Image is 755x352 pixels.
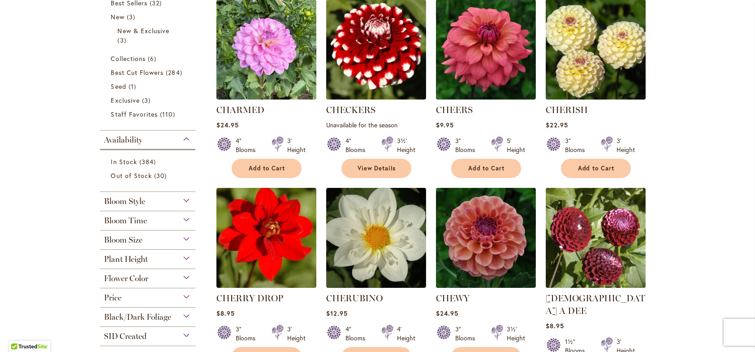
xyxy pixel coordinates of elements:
[118,26,180,45] a: New &amp; Exclusive
[455,325,480,343] div: 3" Blooms
[154,171,169,180] span: 30
[546,121,568,129] span: $22.95
[436,121,454,129] span: $9.95
[111,96,187,105] a: Exclusive
[111,68,164,77] span: Best Cut Flowers
[578,165,615,172] span: Add to Cart
[287,325,306,343] div: 3' Height
[160,109,177,119] span: 110
[287,136,306,154] div: 3' Height
[436,104,473,115] a: CHEERS
[326,188,426,288] img: CHERUBINO
[216,281,316,290] a: CHERRY DROP
[142,96,153,105] span: 3
[111,54,146,63] span: Collections
[546,188,646,288] img: CHICK A DEE
[507,136,525,154] div: 5' Height
[111,96,140,104] span: Exclusive
[341,159,411,178] a: View Details
[249,165,285,172] span: Add to Cart
[236,136,261,154] div: 4" Blooms
[139,157,158,166] span: 384
[546,93,646,101] a: CHERISH
[232,159,302,178] button: Add to Cart
[468,165,505,172] span: Add to Cart
[104,293,122,303] span: Price
[436,281,536,290] a: CHEWY
[118,26,170,35] span: New & Exclusive
[111,68,187,77] a: Best Cut Flowers
[111,171,187,180] a: Out of Stock 30
[216,93,316,101] a: CHARMED
[111,110,158,118] span: Staff Favorites
[111,171,152,180] span: Out of Stock
[104,216,147,226] span: Bloom Time
[111,54,187,63] a: Collections
[546,104,588,115] a: CHERISH
[326,293,383,304] a: CHERUBINO
[111,82,187,91] a: Seed
[436,293,470,304] a: CHEWY
[148,54,159,63] span: 6
[451,159,521,178] button: Add to Cart
[546,322,564,330] span: $8.95
[546,281,646,290] a: CHICK A DEE
[216,309,235,317] span: $8.95
[326,93,426,101] a: CHECKERS
[236,325,261,343] div: 3" Blooms
[326,104,375,115] a: CHECKERS
[216,104,264,115] a: CHARMED
[104,196,146,206] span: Bloom Style
[345,325,371,343] div: 4" Blooms
[617,136,635,154] div: 3' Height
[326,281,426,290] a: CHERUBINO
[104,331,147,341] span: SID Created
[436,188,536,288] img: CHEWY
[507,325,525,343] div: 3½' Height
[546,293,645,316] a: [DEMOGRAPHIC_DATA] A DEE
[111,157,137,166] span: In Stock
[7,320,32,345] iframe: Launch Accessibility Center
[397,325,415,343] div: 4' Height
[127,12,138,22] span: 3
[436,93,536,101] a: CHEERS
[436,309,458,317] span: $24.95
[111,82,126,91] span: Seed
[166,68,184,77] span: 284
[561,159,631,178] button: Add to Cart
[104,254,148,264] span: Plant Height
[104,312,172,322] span: Black/Dark Foliage
[455,136,480,154] div: 3" Blooms
[104,235,143,245] span: Bloom Size
[345,136,371,154] div: 4" Blooms
[111,13,125,21] span: New
[565,136,590,154] div: 3" Blooms
[326,121,426,129] p: Unavailable for the season
[129,82,138,91] span: 1
[216,188,316,288] img: CHERRY DROP
[118,35,129,45] span: 3
[111,157,187,166] a: In Stock 384
[326,309,348,317] span: $12.95
[104,274,149,283] span: Flower Color
[358,165,396,172] span: View Details
[397,136,415,154] div: 3½' Height
[104,135,143,145] span: Availability
[216,293,283,304] a: CHERRY DROP
[216,121,239,129] span: $24.95
[111,109,187,119] a: Staff Favorites
[111,12,187,22] a: New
